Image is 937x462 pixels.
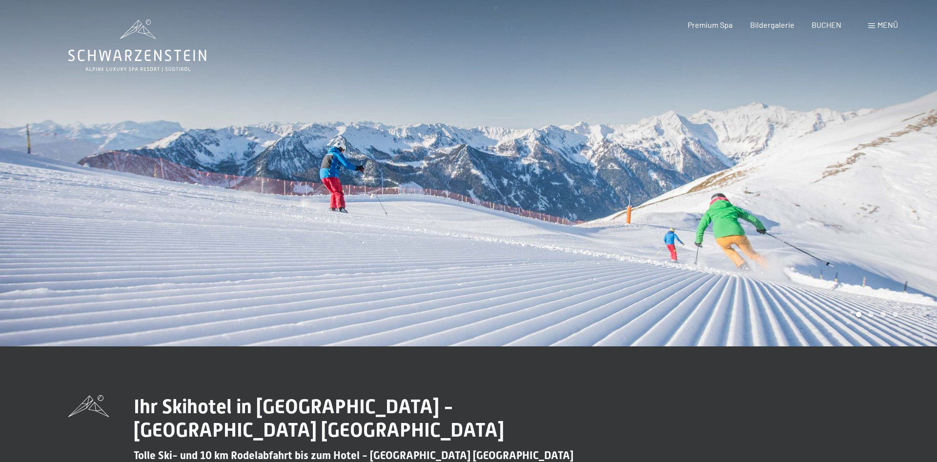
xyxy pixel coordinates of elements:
span: Tolle Ski- und 10 km Rodelabfahrt bis zum Hotel - [GEOGRAPHIC_DATA] [GEOGRAPHIC_DATA] [134,449,573,462]
a: BUCHEN [812,20,841,29]
a: Bildergalerie [750,20,794,29]
div: Carousel Page 2 [868,312,874,317]
span: Menü [877,20,898,29]
a: Premium Spa [688,20,733,29]
div: Carousel Page 1 (Current Slide) [856,312,861,317]
span: Ihr Skihotel in [GEOGRAPHIC_DATA] - [GEOGRAPHIC_DATA] [GEOGRAPHIC_DATA] [134,395,504,442]
div: Carousel Pagination [853,312,898,317]
div: Carousel Page 4 [893,312,898,317]
div: Carousel Page 3 [880,312,886,317]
